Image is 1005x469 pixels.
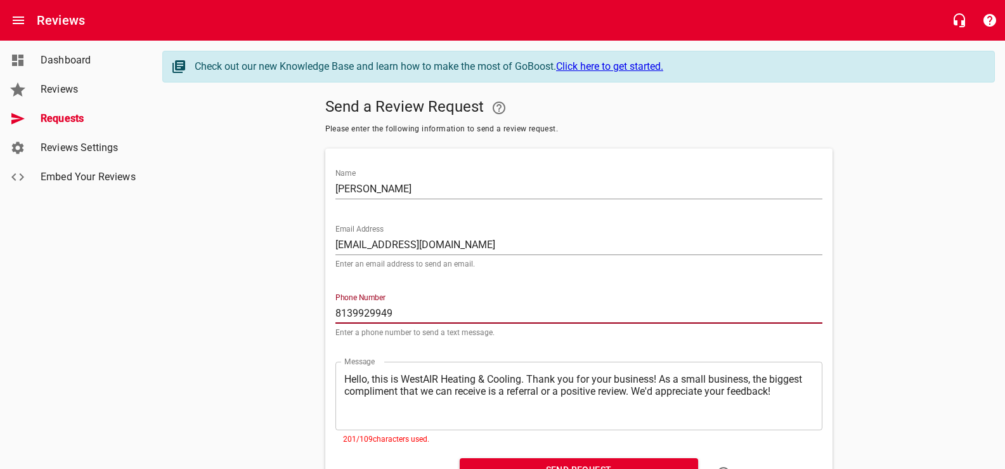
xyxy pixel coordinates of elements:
span: Reviews [41,82,137,97]
p: Enter a phone number to send a text message. [335,329,822,336]
button: Support Portal [975,5,1005,36]
a: Click here to get started. [556,60,663,72]
span: Please enter the following information to send a review request. [325,123,833,136]
button: Live Chat [944,5,975,36]
label: Name [335,169,356,177]
h5: Send a Review Request [325,93,833,123]
label: Email Address [335,225,384,233]
span: Embed Your Reviews [41,169,137,185]
div: Check out our new Knowledge Base and learn how to make the most of GoBoost. [195,59,982,74]
span: Reviews Settings [41,140,137,155]
a: Your Google or Facebook account must be connected to "Send a Review Request" [484,93,514,123]
textarea: Hello, this is WestAIR Heating & Cooling. Thank you for your business! As a small business, the b... [344,373,814,418]
span: 201 / 109 characters used. [343,435,429,444]
p: Enter an email address to send an email. [335,260,822,268]
label: Phone Number [335,294,386,301]
span: Requests [41,111,137,126]
button: Open drawer [3,5,34,36]
h6: Reviews [37,10,85,30]
span: Dashboard [41,53,137,68]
